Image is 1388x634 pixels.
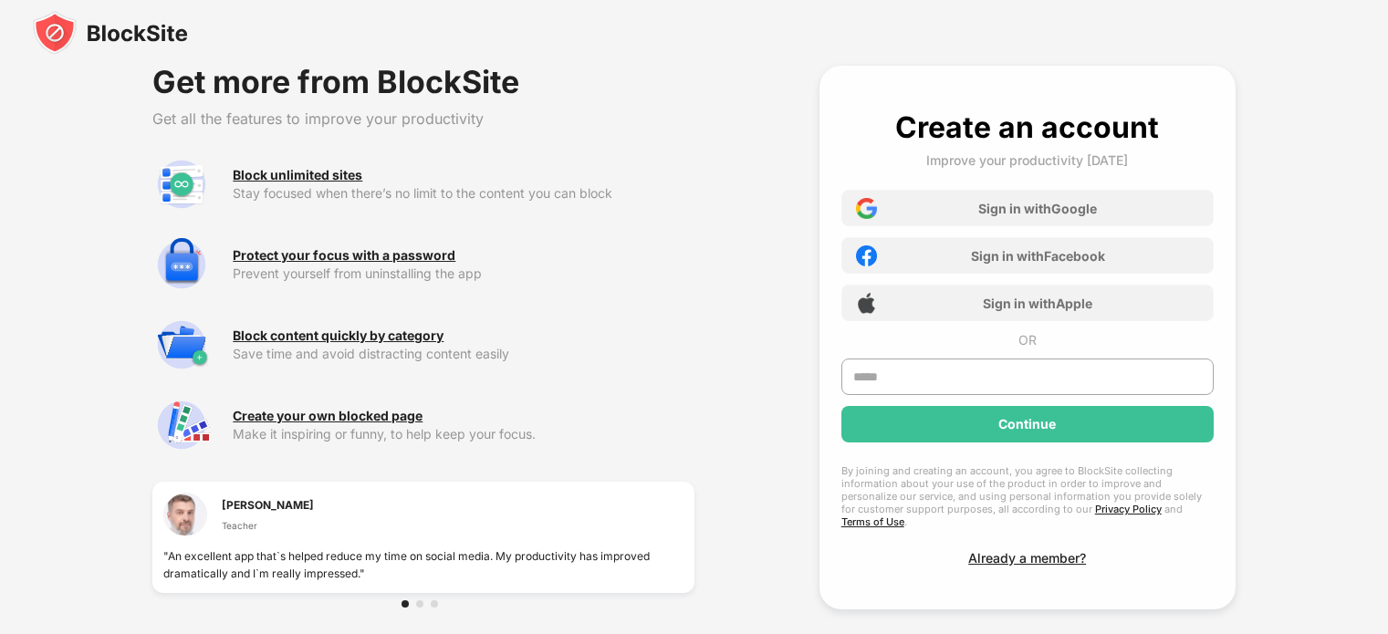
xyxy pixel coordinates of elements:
a: Terms of Use [841,515,904,528]
img: premium-category.svg [152,316,211,374]
img: apple-icon.png [856,293,877,314]
div: Stay focused when there’s no limit to the content you can block [233,186,694,201]
img: blocksite-icon-black.svg [33,11,188,55]
img: testimonial-1.jpg [163,493,207,536]
div: Sign in with Apple [983,296,1092,311]
img: premium-customize-block-page.svg [152,396,211,454]
div: Block unlimited sites [233,168,362,182]
div: Block content quickly by category [233,328,444,343]
img: facebook-icon.png [856,245,877,266]
div: Already a member? [968,550,1086,566]
div: Get more from BlockSite [152,66,694,99]
div: Sign in with Google [978,201,1097,216]
img: premium-unlimited-blocklist.svg [152,155,211,213]
div: Protect your focus with a password [233,248,455,263]
div: Create an account [895,109,1159,145]
img: premium-password-protection.svg [152,235,211,294]
div: Get all the features to improve your productivity [152,109,694,128]
div: "An excellent app that`s helped reduce my time on social media. My productivity has improved dram... [163,547,683,582]
div: [PERSON_NAME] [222,496,314,514]
div: Continue [998,417,1056,431]
div: Sign in with Facebook [971,248,1105,264]
div: OR [1018,332,1037,348]
div: Prevent yourself from uninstalling the app [233,266,694,281]
div: By joining and creating an account, you agree to BlockSite collecting information about your use ... [841,464,1214,528]
div: Create your own blocked page [233,409,423,423]
div: Make it inspiring or funny, to help keep your focus. [233,427,694,442]
img: google-icon.png [856,198,877,219]
div: Improve your productivity [DATE] [926,152,1128,168]
div: Save time and avoid distracting content easily [233,347,694,361]
a: Privacy Policy [1095,503,1162,515]
div: Teacher [222,518,314,533]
